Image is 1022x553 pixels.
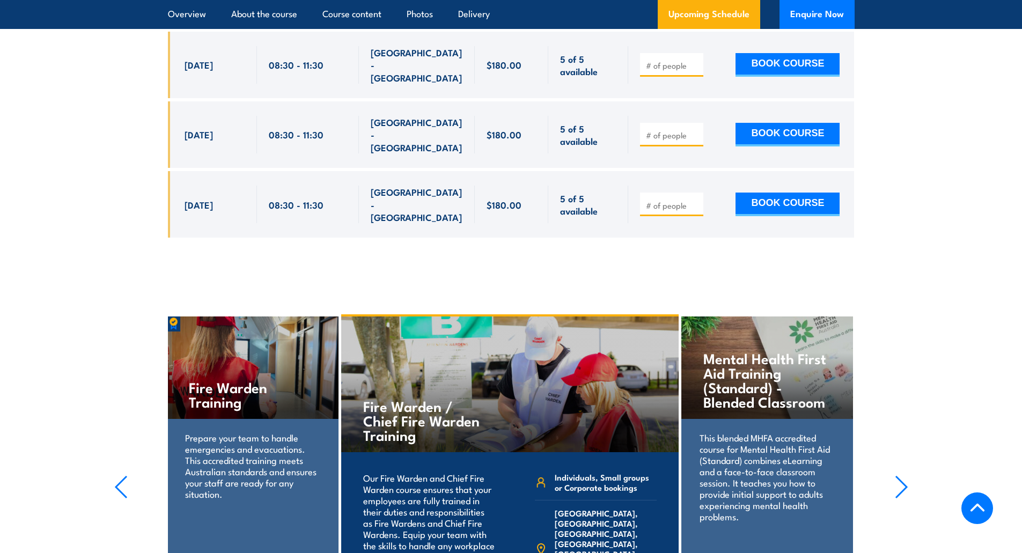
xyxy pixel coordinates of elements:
[560,122,616,148] span: 5 of 5 available
[700,432,834,522] p: This blended MHFA accredited course for Mental Health First Aid (Standard) combines eLearning and...
[487,128,521,141] span: $180.00
[555,472,657,492] span: Individuals, Small groups or Corporate bookings
[646,130,700,141] input: # of people
[269,198,323,211] span: 08:30 - 11:30
[736,123,840,146] button: BOOK COURSE
[185,58,213,71] span: [DATE]
[646,200,700,211] input: # of people
[560,53,616,78] span: 5 of 5 available
[736,193,840,216] button: BOOK COURSE
[646,60,700,71] input: # of people
[371,116,463,153] span: [GEOGRAPHIC_DATA] - [GEOGRAPHIC_DATA]
[487,198,521,211] span: $180.00
[371,46,463,84] span: [GEOGRAPHIC_DATA] - [GEOGRAPHIC_DATA]
[736,53,840,77] button: BOOK COURSE
[560,192,616,217] span: 5 of 5 available
[185,128,213,141] span: [DATE]
[371,186,463,223] span: [GEOGRAPHIC_DATA] - [GEOGRAPHIC_DATA]
[189,380,316,409] h4: Fire Warden Training
[703,351,830,409] h4: Mental Health First Aid Training (Standard) - Blended Classroom
[487,58,521,71] span: $180.00
[363,399,489,442] h4: Fire Warden / Chief Fire Warden Training
[185,198,213,211] span: [DATE]
[269,58,323,71] span: 08:30 - 11:30
[269,128,323,141] span: 08:30 - 11:30
[185,432,320,499] p: Prepare your team to handle emergencies and evacuations. This accredited training meets Australia...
